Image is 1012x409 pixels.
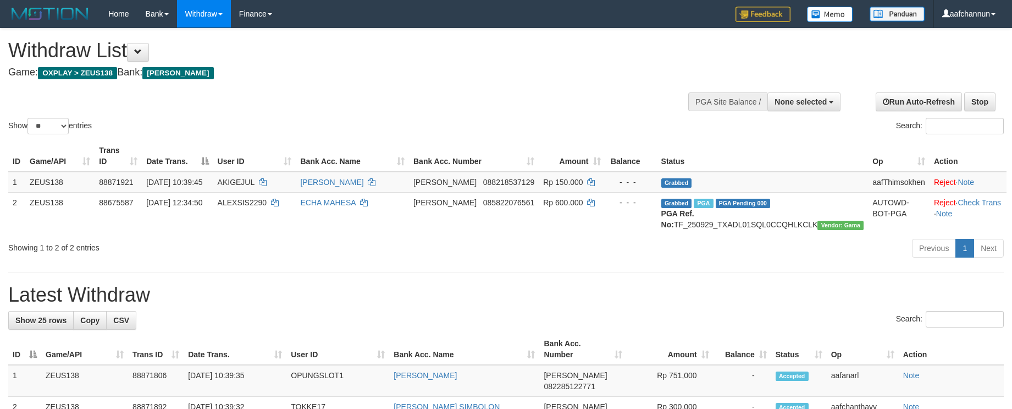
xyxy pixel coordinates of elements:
span: 88871921 [99,178,133,187]
span: Vendor URL: https://trx31.1velocity.biz [817,221,864,230]
a: Previous [912,239,956,258]
th: Amount: activate to sort column ascending [627,334,714,365]
img: Button%20Memo.svg [807,7,853,22]
th: Game/API: activate to sort column ascending [25,140,95,172]
span: [DATE] 10:39:45 [146,178,202,187]
span: ALEXSIS2290 [218,198,267,207]
td: OPUNGSLOT1 [286,365,389,397]
a: Note [903,371,920,380]
a: Note [936,209,953,218]
select: Showentries [27,118,69,134]
span: None selected [775,97,827,106]
a: CSV [106,311,136,330]
div: Showing 1 to 2 of 2 entries [8,238,413,253]
span: PGA Pending [716,199,771,208]
span: [PERSON_NAME] [142,67,213,79]
th: Date Trans.: activate to sort column descending [142,140,213,172]
a: Next [974,239,1004,258]
img: Feedback.jpg [736,7,790,22]
span: OXPLAY > ZEUS138 [38,67,117,79]
a: Run Auto-Refresh [876,92,962,111]
th: Op: activate to sort column ascending [827,334,899,365]
input: Search: [926,311,1004,328]
th: Action [899,334,1004,365]
a: Show 25 rows [8,311,74,330]
span: Show 25 rows [15,316,67,325]
th: Trans ID: activate to sort column ascending [128,334,184,365]
td: aafThimsokhen [868,172,930,193]
h4: Game: Bank: [8,67,663,78]
td: aafanarl [827,365,899,397]
th: Amount: activate to sort column ascending [539,140,605,172]
span: 88675587 [99,198,133,207]
th: Bank Acc. Number: activate to sort column ascending [409,140,539,172]
td: 2 [8,192,25,235]
span: [PERSON_NAME] [413,178,477,187]
th: Bank Acc. Number: activate to sort column ascending [539,334,626,365]
th: ID: activate to sort column descending [8,334,41,365]
span: Copy 085822076561 to clipboard [483,198,534,207]
td: · · [930,192,1007,235]
th: Balance: activate to sort column ascending [714,334,771,365]
span: [DATE] 12:34:50 [146,198,202,207]
span: [PERSON_NAME] [413,198,477,207]
button: None selected [767,92,840,111]
td: AUTOWD-BOT-PGA [868,192,930,235]
td: ZEUS138 [25,192,95,235]
span: Copy 082285122771 to clipboard [544,382,595,391]
th: Date Trans.: activate to sort column ascending [184,334,286,365]
a: Note [958,178,974,187]
th: Status: activate to sort column ascending [771,334,827,365]
span: Grabbed [661,178,692,188]
th: Status [657,140,869,172]
a: [PERSON_NAME] [394,371,457,380]
span: Rp 600.000 [543,198,583,207]
th: Bank Acc. Name: activate to sort column ascending [296,140,409,172]
th: User ID: activate to sort column ascending [286,334,389,365]
label: Search: [896,311,1004,328]
a: Reject [934,178,956,187]
th: Op: activate to sort column ascending [868,140,930,172]
h1: Withdraw List [8,40,663,62]
td: ZEUS138 [41,365,128,397]
td: ZEUS138 [25,172,95,193]
span: AKIGEJUL [218,178,255,187]
td: · [930,172,1007,193]
span: CSV [113,316,129,325]
span: Copy [80,316,99,325]
h1: Latest Withdraw [8,284,1004,306]
td: 1 [8,172,25,193]
td: TF_250929_TXADL01SQL0CCQHLKCLK [657,192,869,235]
a: [PERSON_NAME] [300,178,363,187]
label: Search: [896,118,1004,134]
span: [PERSON_NAME] [544,371,607,380]
th: Trans ID: activate to sort column ascending [95,140,142,172]
a: Copy [73,311,107,330]
div: - - - [610,177,652,188]
td: - [714,365,771,397]
a: Reject [934,198,956,207]
td: [DATE] 10:39:35 [184,365,286,397]
span: Marked by aafpengsreynich [694,199,713,208]
a: Stop [964,92,996,111]
a: Check Trans [958,198,1001,207]
img: MOTION_logo.png [8,6,92,22]
td: 88871806 [128,365,184,397]
input: Search: [926,118,1004,134]
a: 1 [955,239,974,258]
span: Copy 088218537129 to clipboard [483,178,534,187]
th: Balance [605,140,657,172]
th: ID [8,140,25,172]
img: panduan.png [870,7,925,21]
td: 1 [8,365,41,397]
span: Accepted [776,372,809,381]
span: Grabbed [661,199,692,208]
td: Rp 751,000 [627,365,714,397]
div: PGA Site Balance / [688,92,767,111]
div: - - - [610,197,652,208]
label: Show entries [8,118,92,134]
th: Action [930,140,1007,172]
b: PGA Ref. No: [661,209,694,229]
th: Bank Acc. Name: activate to sort column ascending [389,334,539,365]
a: ECHA MAHESA [300,198,355,207]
